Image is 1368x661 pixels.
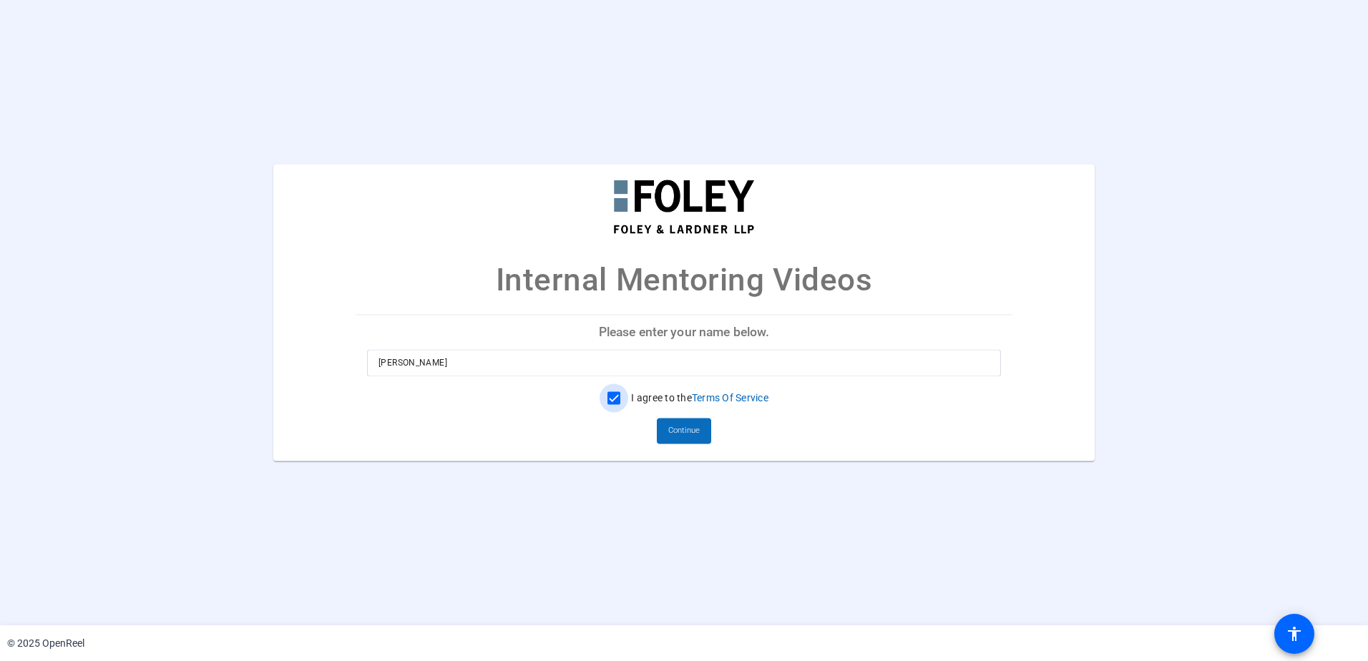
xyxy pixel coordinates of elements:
span: Continue [668,421,700,442]
div: © 2025 OpenReel [7,636,84,651]
p: Internal Mentoring Videos [496,256,873,303]
p: Please enter your name below. [356,315,1012,349]
button: Continue [657,418,711,444]
mat-icon: accessibility [1286,625,1303,642]
label: I agree to the [628,391,768,406]
img: company-logo [612,178,756,235]
input: Enter your name [378,355,990,372]
a: Terms Of Service [692,393,768,404]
